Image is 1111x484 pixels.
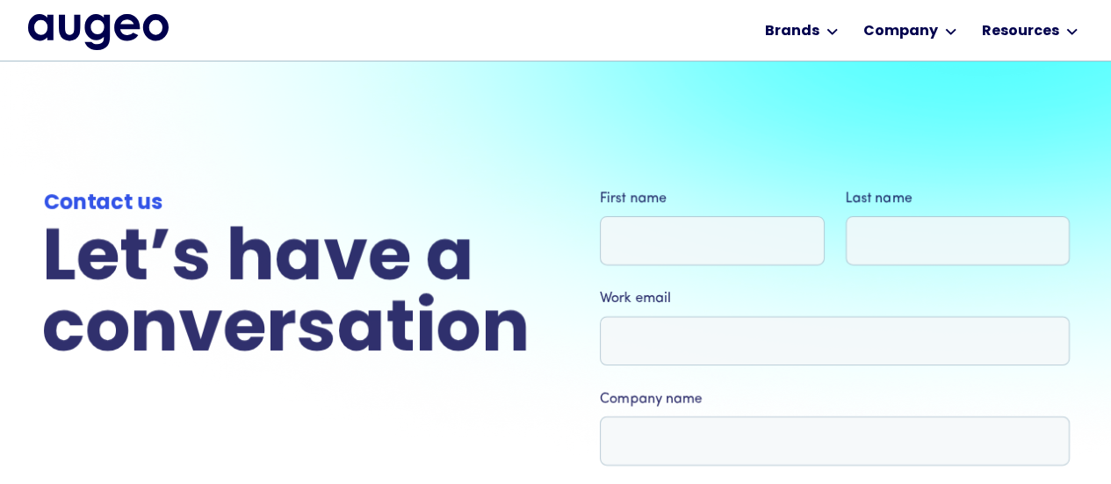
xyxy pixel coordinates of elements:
label: Company name [600,388,1070,409]
img: Augeo's full logo in midnight blue. [28,14,169,49]
div: Company [863,21,938,42]
label: Work email [600,288,1070,309]
div: Contact us [43,188,527,220]
h2: Let’s have a conversation [42,226,530,368]
a: home [28,14,169,49]
div: Brands [765,21,819,42]
div: Resources [982,21,1059,42]
label: First name [600,188,825,209]
label: Last name [845,188,1070,209]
